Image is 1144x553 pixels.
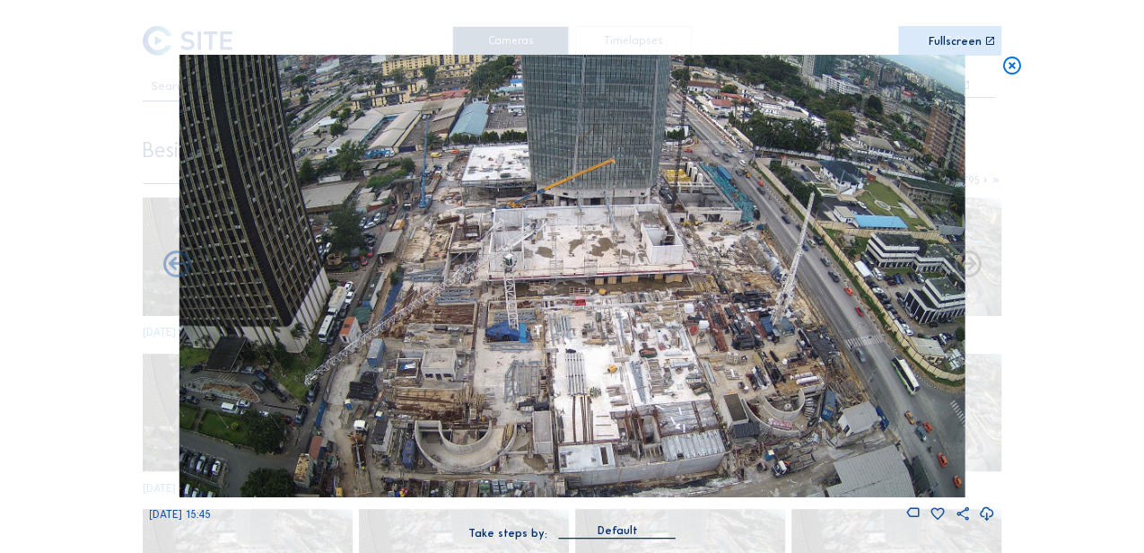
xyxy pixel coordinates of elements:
div: Fullscreen [929,36,982,47]
i: Forward [161,249,193,281]
img: Image [179,55,965,497]
div: Default [597,522,637,539]
div: Default [559,522,676,538]
div: Take steps by: [468,528,547,539]
span: [DATE] 15:45 [149,508,211,521]
i: Back [951,249,983,281]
